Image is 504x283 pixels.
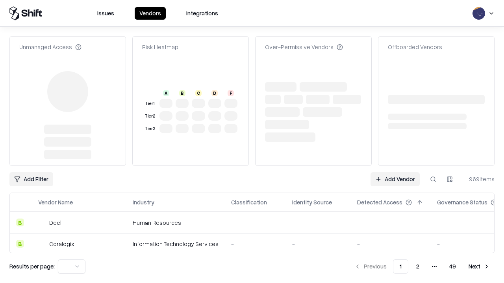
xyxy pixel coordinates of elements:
nav: pagination [350,259,495,274]
div: Information Technology Services [133,240,219,248]
p: Results per page: [9,262,55,270]
div: Unmanaged Access [19,43,82,51]
button: Vendors [135,7,166,20]
div: Classification [231,198,267,206]
a: Add Vendor [371,172,420,186]
div: Human Resources [133,219,219,227]
div: Identity Source [292,198,332,206]
div: - [292,219,345,227]
div: Governance Status [437,198,487,206]
div: Tier 2 [144,113,156,119]
div: Over-Permissive Vendors [265,43,343,51]
div: Coralogix [49,240,74,248]
button: Issues [93,7,119,20]
div: 969 items [463,175,495,183]
button: Add Filter [9,172,53,186]
button: Next [464,259,495,274]
div: D [211,90,218,96]
div: - [357,219,424,227]
button: 2 [410,259,426,274]
div: Vendor Name [38,198,73,206]
div: C [195,90,202,96]
div: - [292,240,345,248]
div: - [357,240,424,248]
div: B [16,240,24,248]
div: Offboarded Vendors [388,43,442,51]
div: F [228,90,234,96]
div: - [231,219,280,227]
img: Deel [38,219,46,226]
div: Tier 3 [144,125,156,132]
div: B [16,219,24,226]
div: Detected Access [357,198,402,206]
div: Tier 1 [144,100,156,107]
div: - [231,240,280,248]
button: 49 [443,259,462,274]
div: A [163,90,169,96]
div: Industry [133,198,154,206]
div: Risk Heatmap [142,43,178,51]
button: 1 [393,259,408,274]
div: Deel [49,219,61,227]
div: B [179,90,185,96]
button: Integrations [182,7,223,20]
img: Coralogix [38,240,46,248]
